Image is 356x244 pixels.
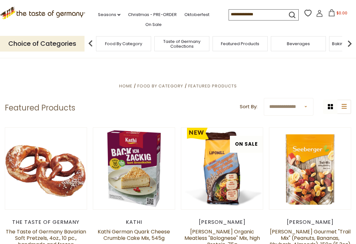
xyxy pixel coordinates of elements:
[5,219,87,225] div: The Taste of Germany
[93,128,175,209] img: Kathi German Quark Cheese Crumble Cake Mix, 545g
[5,103,75,113] h1: Featured Products
[181,128,263,209] img: Lamotte Organic Meatless "Bolognese" Mix, high Protein, 75g
[105,41,142,46] a: Food By Category
[84,37,97,50] img: previous arrow
[221,41,259,46] a: Featured Products
[93,219,175,225] div: Kathi
[5,128,87,209] img: The Taste of Germany Bavarian Soft Pretzels, 4oz., 10 pc., handmade and frozen
[145,21,162,28] a: On Sale
[240,103,257,111] label: Sort By:
[181,219,263,225] div: [PERSON_NAME]
[128,11,177,18] a: Christmas - PRE-ORDER
[188,83,237,89] a: Featured Products
[343,37,356,50] img: next arrow
[287,41,310,46] a: Beverages
[156,39,207,49] a: Taste of Germany Collections
[98,11,120,18] a: Seasons
[269,219,351,225] div: [PERSON_NAME]
[184,11,209,18] a: Oktoberfest
[336,10,347,16] span: $0.00
[324,9,352,19] button: $0.00
[119,83,133,89] a: Home
[137,83,183,89] a: Food By Category
[98,228,170,242] a: Kathi German Quark Cheese Crumble Cake Mix, 545g
[269,128,351,209] img: Seeberger Gourmet "Trail Mix" (Peanuts, Bananas, Rhubarb, Almonds), 150g (5.3oz)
